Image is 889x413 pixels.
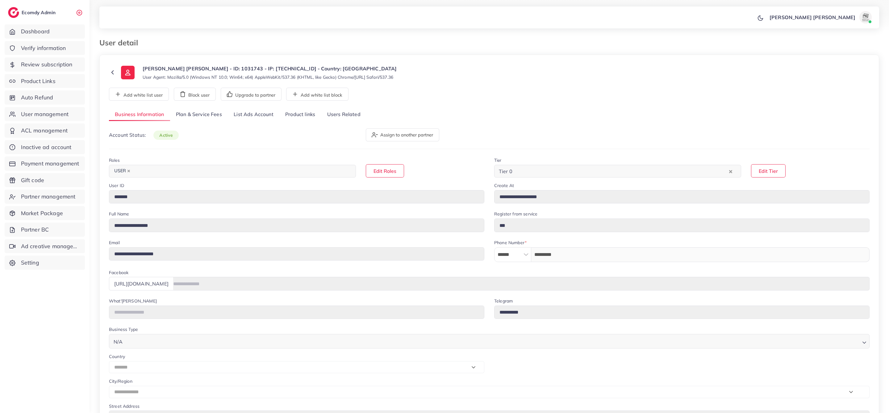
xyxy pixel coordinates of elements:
button: Assign to another partner [366,128,439,141]
input: Search for option [514,166,728,176]
span: Ad creative management [21,242,80,250]
a: List Ads Account [228,108,279,121]
span: Inactive ad account [21,143,72,151]
label: Email [109,240,120,246]
div: [URL][DOMAIN_NAME] [109,277,173,290]
button: Clear Selected [729,168,732,175]
button: Add white list user [109,88,169,101]
label: Tier [494,157,502,163]
span: Auto Refund [21,94,53,102]
button: Add white list block [286,88,349,101]
p: [PERSON_NAME] [PERSON_NAME] [770,14,855,21]
span: ACL management [21,127,68,135]
a: Dashboard [5,24,85,39]
a: [PERSON_NAME] [PERSON_NAME]avatar [766,11,874,23]
a: Market Package [5,206,85,220]
a: Verify information [5,41,85,55]
label: Business Type [109,326,138,332]
p: [PERSON_NAME] [PERSON_NAME] - ID: 1031743 - IP: [TECHNICAL_ID] - Country: [GEOGRAPHIC_DATA] [143,65,397,72]
span: Product Links [21,77,56,85]
label: What'[PERSON_NAME] [109,298,157,304]
a: Setting [5,256,85,270]
a: Gift code [5,173,85,187]
label: Facebook [109,269,128,276]
a: Partner BC [5,223,85,237]
button: Upgrade to partner [221,88,282,101]
a: Ad creative management [5,239,85,253]
a: Partner management [5,190,85,204]
img: ic-user-info.36bf1079.svg [121,66,135,79]
label: Telegram [494,298,513,304]
span: Partner management [21,193,76,201]
span: Verify information [21,44,66,52]
div: Search for option [109,165,356,177]
a: User management [5,107,85,121]
label: Full Name [109,211,129,217]
span: Payment management [21,160,79,168]
span: Market Package [21,209,63,217]
a: Product links [279,108,321,121]
label: Phone Number [494,240,527,246]
label: Create At [494,182,514,189]
a: Product Links [5,74,85,88]
input: Search for option [134,166,348,176]
small: User Agent: Mozilla/5.0 (Windows NT 10.0; Win64; x64) AppleWebKit/537.36 (KHTML, like Gecko) Chro... [143,74,393,80]
img: logo [8,7,19,18]
span: N/A [112,337,124,346]
a: Payment management [5,156,85,171]
span: Gift code [21,176,44,184]
span: USER [111,167,133,175]
div: Search for option [494,165,741,177]
a: logoEcomdy Admin [8,7,57,18]
button: Edit Roles [366,164,404,177]
a: ACL management [5,123,85,138]
input: Search for option [124,336,860,346]
span: Dashboard [21,27,50,35]
p: Account Status: [109,131,179,139]
span: Partner BC [21,226,49,234]
label: Register from service [494,211,537,217]
button: Edit Tier [751,164,786,177]
label: Street Address [109,403,140,409]
span: Setting [21,259,39,267]
a: Business Information [109,108,170,121]
a: Auto Refund [5,90,85,105]
button: Deselect USER [127,169,130,173]
a: Review subscription [5,57,85,72]
button: Block user [174,88,216,101]
span: Review subscription [21,60,73,69]
div: Search for option [109,334,870,348]
label: City/Region [109,378,132,384]
span: Tier 0 [498,167,514,176]
label: User ID [109,182,124,189]
label: Roles [109,157,120,163]
img: avatar [859,11,872,23]
label: Country [109,353,125,360]
span: active [153,131,179,140]
a: Inactive ad account [5,140,85,154]
a: Plan & Service Fees [170,108,228,121]
h2: Ecomdy Admin [22,10,57,15]
a: Users Related [321,108,366,121]
span: User management [21,110,69,118]
h3: User detail [99,38,143,47]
